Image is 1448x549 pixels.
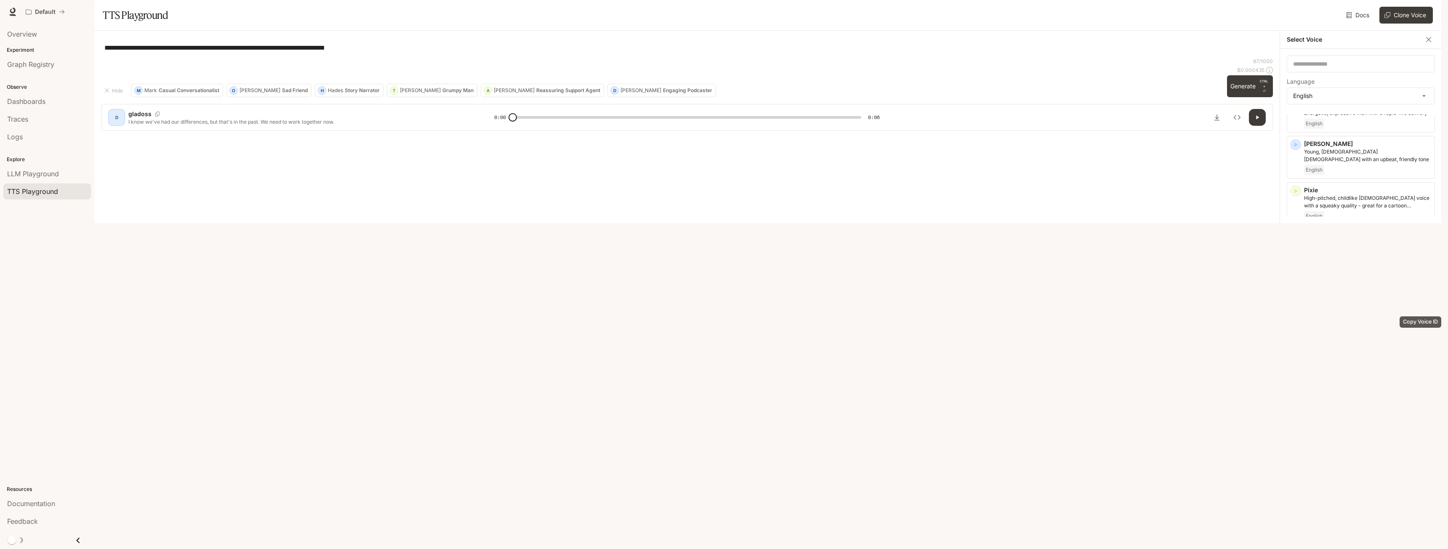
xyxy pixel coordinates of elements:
p: Sad Friend [282,88,308,93]
p: [PERSON_NAME] [620,88,661,93]
button: D[PERSON_NAME]Engaging Podcaster [607,84,716,97]
button: Copy Voice ID [152,111,163,117]
p: Engaging Podcaster [663,88,712,93]
div: D [611,84,618,97]
button: All workspaces [22,3,69,20]
span: English [1304,165,1324,175]
p: Mark [144,88,157,93]
div: A [484,84,492,97]
button: A[PERSON_NAME]Reassuring Support Agent [481,84,604,97]
button: Inspect [1229,109,1246,126]
div: D [110,111,123,124]
div: O [230,84,237,97]
h1: TTS Playground [103,7,168,24]
p: [PERSON_NAME] [1304,140,1431,148]
p: ⏎ [1259,79,1270,94]
p: [PERSON_NAME] [400,88,441,93]
p: Story Narrator [345,88,380,93]
p: Grumpy Man [442,88,474,93]
span: English [1304,211,1324,221]
button: MMarkCasual Conversationalist [131,84,223,97]
button: HHadesStory Narrator [315,84,383,97]
p: 87 / 1000 [1253,58,1273,65]
span: 0:06 [868,113,880,122]
button: Clone Voice [1379,7,1433,24]
p: gladoss [128,110,152,118]
p: High-pitched, childlike female voice with a squeaky quality - great for a cartoon character [1304,194,1431,210]
p: Reassuring Support Agent [536,88,600,93]
p: Young, British female with an upbeat, friendly tone [1304,148,1431,163]
p: Hades [328,88,343,93]
p: [PERSON_NAME] [240,88,280,93]
p: Default [35,8,56,16]
p: Casual Conversationalist [159,88,219,93]
p: I know we've had our differences, but that's in the past. We need to work together now. [128,118,474,125]
div: M [135,84,142,97]
p: [PERSON_NAME] [494,88,535,93]
button: Hide [101,84,128,97]
span: 0:00 [494,113,506,122]
div: English [1287,88,1435,104]
button: Download audio [1208,109,1225,126]
div: T [390,84,398,97]
button: GenerateCTRL +⏎ [1227,75,1273,97]
p: Language [1287,79,1315,85]
button: O[PERSON_NAME]Sad Friend [226,84,311,97]
p: CTRL + [1259,79,1270,89]
a: Docs [1344,7,1373,24]
span: English [1304,119,1324,129]
div: Copy Voice ID [1400,316,1441,328]
div: H [318,84,326,97]
p: $ 0.000435 [1237,66,1264,74]
button: T[PERSON_NAME]Grumpy Man [387,84,477,97]
p: Pixie [1304,186,1431,194]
